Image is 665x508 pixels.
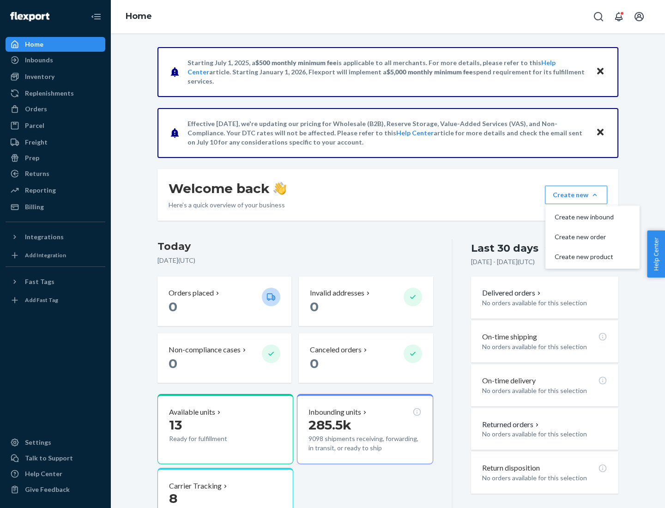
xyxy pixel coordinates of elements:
[6,151,105,165] a: Prep
[471,241,538,255] div: Last 30 days
[6,69,105,84] a: Inventory
[482,332,537,342] p: On-time shipping
[310,288,364,298] p: Invalid addresses
[25,296,58,304] div: Add Fast Tag
[630,7,648,26] button: Open account menu
[255,59,337,67] span: $500 monthly minimum fee
[6,166,105,181] a: Returns
[6,86,105,101] a: Replenishments
[547,247,638,267] button: Create new product
[387,68,473,76] span: $5,000 monthly minimum fee
[555,234,614,240] span: Create new order
[310,299,319,314] span: 0
[187,58,587,86] p: Starting July 1, 2025, a is applicable to all merchants. For more details, please refer to this a...
[118,3,159,30] ol: breadcrumbs
[169,288,214,298] p: Orders placed
[396,129,434,137] a: Help Center
[25,72,54,81] div: Inventory
[6,248,105,263] a: Add Integration
[169,200,286,210] p: Here’s a quick overview of your business
[25,469,62,478] div: Help Center
[482,473,607,483] p: No orders available for this selection
[482,463,540,473] p: Return disposition
[297,394,433,464] button: Inbounding units285.5k9098 shipments receiving, forwarding, in transit, or ready to ship
[157,239,433,254] h3: Today
[25,186,56,195] div: Reporting
[310,345,362,355] p: Canceled orders
[482,375,536,386] p: On-time delivery
[6,230,105,244] button: Integrations
[10,12,49,21] img: Flexport logo
[169,345,241,355] p: Non-compliance cases
[6,183,105,198] a: Reporting
[25,251,66,259] div: Add Integration
[545,186,607,204] button: Create newCreate new inboundCreate new orderCreate new product
[25,277,54,286] div: Fast Tags
[25,89,74,98] div: Replenishments
[25,232,64,242] div: Integrations
[308,434,421,453] p: 9098 shipments receiving, forwarding, in transit, or ready to ship
[555,214,614,220] span: Create new inbound
[6,200,105,214] a: Billing
[25,121,44,130] div: Parcel
[6,435,105,450] a: Settings
[25,153,39,163] div: Prep
[594,65,606,79] button: Close
[6,102,105,116] a: Orders
[482,298,607,308] p: No orders available for this selection
[273,182,286,195] img: hand-wave emoji
[6,451,105,466] a: Talk to Support
[169,417,182,433] span: 13
[6,37,105,52] a: Home
[157,256,433,265] p: [DATE] ( UTC )
[25,104,47,114] div: Orders
[6,466,105,481] a: Help Center
[610,7,628,26] button: Open notifications
[482,419,541,430] button: Returned orders
[25,169,49,178] div: Returns
[471,257,535,266] p: [DATE] - [DATE] ( UTC )
[25,40,43,49] div: Home
[25,202,44,212] div: Billing
[482,342,607,351] p: No orders available for this selection
[589,7,608,26] button: Open Search Box
[6,293,105,308] a: Add Fast Tag
[169,434,254,443] p: Ready for fulfillment
[482,386,607,395] p: No orders available for this selection
[169,180,286,197] h1: Welcome back
[25,55,53,65] div: Inbounds
[6,482,105,497] button: Give Feedback
[157,333,291,383] button: Non-compliance cases 0
[555,254,614,260] span: Create new product
[157,277,291,326] button: Orders placed 0
[157,394,293,464] button: Available units13Ready for fulfillment
[169,481,222,491] p: Carrier Tracking
[169,407,215,417] p: Available units
[187,119,587,147] p: Effective [DATE], we're updating our pricing for Wholesale (B2B), Reserve Storage, Value-Added Se...
[594,126,606,139] button: Close
[308,417,351,433] span: 285.5k
[126,11,152,21] a: Home
[482,429,607,439] p: No orders available for this selection
[310,356,319,371] span: 0
[87,7,105,26] button: Close Navigation
[647,230,665,278] button: Help Center
[6,118,105,133] a: Parcel
[547,227,638,247] button: Create new order
[6,274,105,289] button: Fast Tags
[169,299,177,314] span: 0
[169,490,177,506] span: 8
[6,53,105,67] a: Inbounds
[482,288,543,298] button: Delivered orders
[308,407,361,417] p: Inbounding units
[299,333,433,383] button: Canceled orders 0
[25,454,73,463] div: Talk to Support
[25,485,70,494] div: Give Feedback
[169,356,177,371] span: 0
[547,207,638,227] button: Create new inbound
[25,138,48,147] div: Freight
[299,277,433,326] button: Invalid addresses 0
